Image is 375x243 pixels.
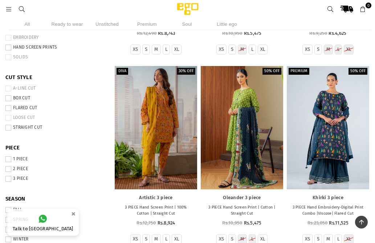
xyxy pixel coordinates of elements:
label: XL [174,46,179,53]
span: Rs.5,475 [244,220,262,226]
a: Khirki 3 piece [290,195,366,201]
li: Ready to wear [49,18,85,30]
label: FLARED CUT [5,105,103,111]
label: M [240,236,244,242]
span: Rs.12,490 [137,30,156,36]
p: 3 PIECE Hand Embroidery-Digital Print Combo |Viscose| Flared Cut [290,205,366,217]
span: Rs.9,250 [309,30,327,36]
label: 1 PIECE [5,156,103,162]
label: XL [346,46,351,53]
span: Rs.10,950 [222,220,242,226]
span: Rs.11,525 [329,220,348,226]
label: XS [133,46,138,53]
span: Rs.5,475 [244,30,262,36]
span: PIECE [5,144,103,152]
a: M [326,236,330,242]
span: Rs.4,625 [329,30,346,36]
label: S [317,236,319,242]
span: 0 [366,3,371,8]
label: XL [346,236,351,242]
label: L [337,46,339,53]
label: S [317,46,319,53]
a: Artistic 3 piece [115,66,197,189]
label: 50% off [262,68,281,75]
p: 3 PIECE Hand Screen Print | 100% Cotton | Straight Cut [118,205,193,217]
label: XL [260,236,265,242]
label: LOOSE CUT [5,115,103,121]
label: L [251,46,253,53]
label: 30% off [177,68,195,75]
label: XS [305,46,310,53]
label: S [145,46,147,53]
label: L [165,236,167,242]
label: HAND SCREEN PRINTS [5,45,103,50]
label: A-LINE CUT [5,86,103,91]
label: 3 PIECE [5,176,103,182]
a: Artistic 3 piece [118,195,193,201]
label: XS [219,236,224,242]
label: L [251,236,253,242]
label: L [337,236,339,242]
span: Rs.12,750 [136,220,156,226]
span: SEASON [5,195,103,203]
label: SPRING [5,217,103,223]
a: Oleander 3 piece [201,66,283,189]
label: SOLIDS [5,54,103,60]
label: 50% off [348,68,367,75]
img: Ego [157,2,219,16]
label: 2 PIECE [5,166,103,172]
span: Rs.23,050 [307,220,327,226]
label: XL [260,46,265,53]
p: 3 PIECE Hand Screen Print | Cotton | Straight Cut [204,205,280,217]
label: L [165,46,167,53]
li: Premium [129,18,165,30]
a: Oleander 3 piece [204,195,280,201]
a: 0 [356,3,370,16]
label: PREMIUM [289,68,309,75]
label: XL [174,236,179,242]
label: M [154,46,158,53]
label: SUMMER [5,227,103,232]
label: FALL [5,207,103,213]
label: WINTER [5,236,103,242]
label: M [154,236,158,242]
label: S [231,236,233,242]
span: Rs.10,950 [222,30,242,36]
label: S [145,236,147,242]
a: Khirki 3 piece [287,66,369,189]
label: S [231,46,233,53]
li: Soul [169,18,205,30]
label: XS [305,236,310,242]
a: Search [324,3,337,16]
label: EMBROIDERY [5,35,103,41]
label: XS [219,46,224,53]
span: CUT STYLE [5,74,103,81]
a: Menu [2,6,15,12]
label: XS [133,236,138,242]
label: M [326,46,330,53]
label: M [240,46,244,53]
a: Talk to [GEOGRAPHIC_DATA] [7,209,79,236]
li: Little ego [209,18,245,30]
li: All [9,18,45,30]
label: BOX CUT [5,95,103,101]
